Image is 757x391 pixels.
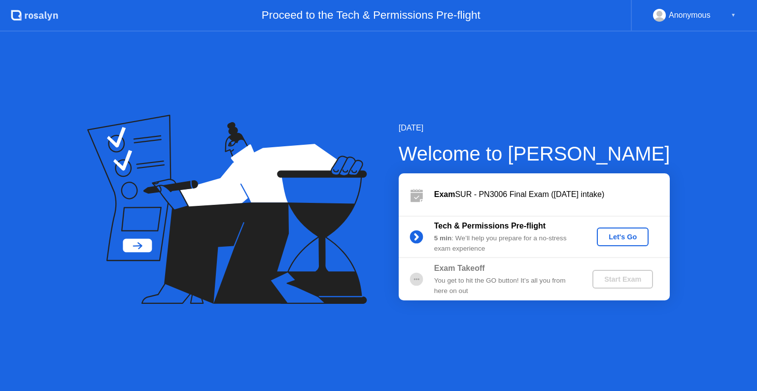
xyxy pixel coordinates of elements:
div: You get to hit the GO button! It’s all you from here on out [434,276,576,296]
div: [DATE] [399,122,670,134]
div: Start Exam [596,275,649,283]
div: ▼ [731,9,736,22]
b: Exam [434,190,455,198]
div: Welcome to [PERSON_NAME] [399,139,670,168]
div: Let's Go [601,233,645,241]
div: : We’ll help you prepare for a no-stress exam experience [434,233,576,254]
b: Exam Takeoff [434,264,485,272]
button: Start Exam [592,270,653,289]
b: 5 min [434,234,452,242]
div: Anonymous [669,9,711,22]
div: SUR - PN3006 Final Exam ([DATE] intake) [434,189,670,200]
b: Tech & Permissions Pre-flight [434,222,546,230]
button: Let's Go [597,228,649,246]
